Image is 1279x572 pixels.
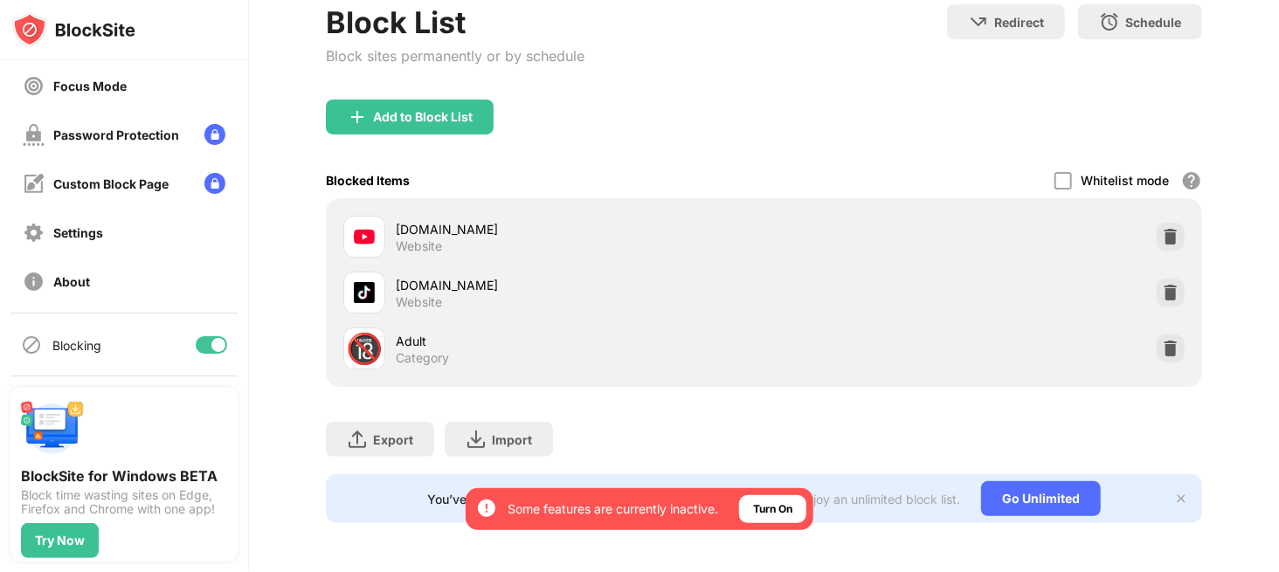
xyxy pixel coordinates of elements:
div: BlockSite for Windows BETA [21,467,227,485]
div: Website [396,294,442,310]
div: Focus Mode [53,79,127,93]
img: about-off.svg [23,271,45,293]
div: 🔞 [346,331,383,367]
img: favicons [354,226,375,247]
div: Website [396,238,442,254]
div: Block sites permanently or by schedule [326,47,584,65]
img: blocking-icon.svg [21,334,42,355]
img: customize-block-page-off.svg [23,173,45,195]
div: Block List [326,4,584,40]
div: Whitelist mode [1081,173,1169,188]
div: Settings [53,225,103,240]
img: lock-menu.svg [204,173,225,194]
img: push-desktop.svg [21,397,84,460]
div: Blocking [52,338,101,353]
div: Add to Block List [373,110,473,124]
div: Schedule [1125,15,1181,30]
div: Try Now [35,534,85,548]
div: Go Unlimited [981,481,1101,516]
img: error-circle-white.svg [476,498,497,519]
div: Block time wasting sites on Edge, Firefox and Chrome with one app! [21,488,227,516]
div: Redirect [994,15,1044,30]
div: Import [492,432,532,447]
div: Blocked Items [326,173,410,188]
div: Custom Block Page [53,176,169,191]
img: favicons [354,282,375,303]
div: Turn On [753,500,792,518]
img: settings-off.svg [23,222,45,244]
div: Password Protection [53,127,179,142]
div: You’ve reached your block list limit. [427,492,636,507]
img: focus-off.svg [23,75,45,97]
div: Some features are currently inactive. [508,500,718,518]
div: Category [396,350,449,366]
div: [DOMAIN_NAME] [396,220,764,238]
div: [DOMAIN_NAME] [396,276,764,294]
div: About [53,274,90,289]
img: password-protection-off.svg [23,124,45,146]
img: x-button.svg [1174,492,1188,506]
img: logo-blocksite.svg [12,12,135,47]
div: Adult [396,332,764,350]
img: lock-menu.svg [204,124,225,145]
div: Export [373,432,413,447]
